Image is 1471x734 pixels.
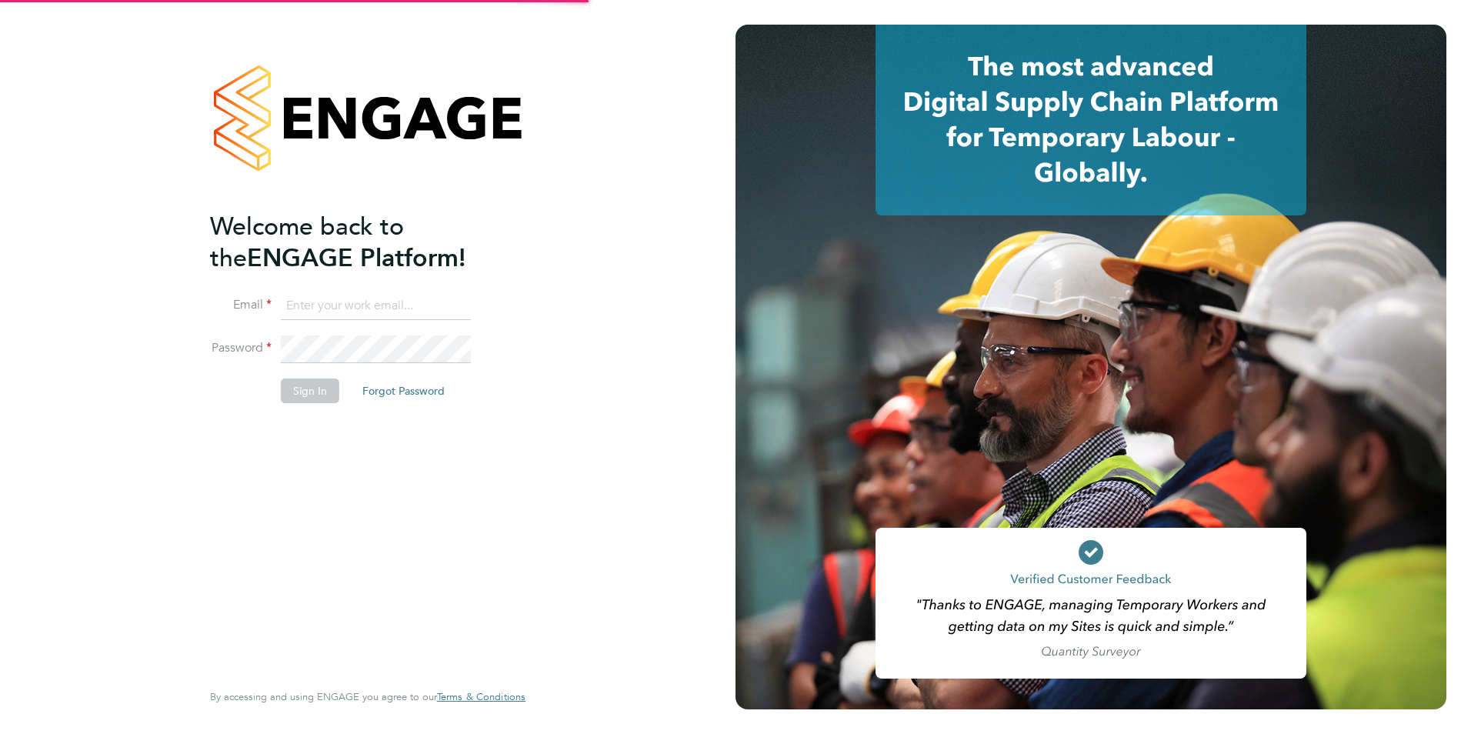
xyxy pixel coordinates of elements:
h2: ENGAGE Platform! [210,211,510,274]
span: Terms & Conditions [437,690,525,703]
span: Welcome back to the [210,212,404,273]
button: Forgot Password [350,379,457,403]
input: Enter your work email... [281,292,471,320]
a: Terms & Conditions [437,691,525,703]
span: By accessing and using ENGAGE you agree to our [210,690,525,703]
button: Sign In [281,379,339,403]
label: Email [210,297,272,313]
label: Password [210,340,272,356]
